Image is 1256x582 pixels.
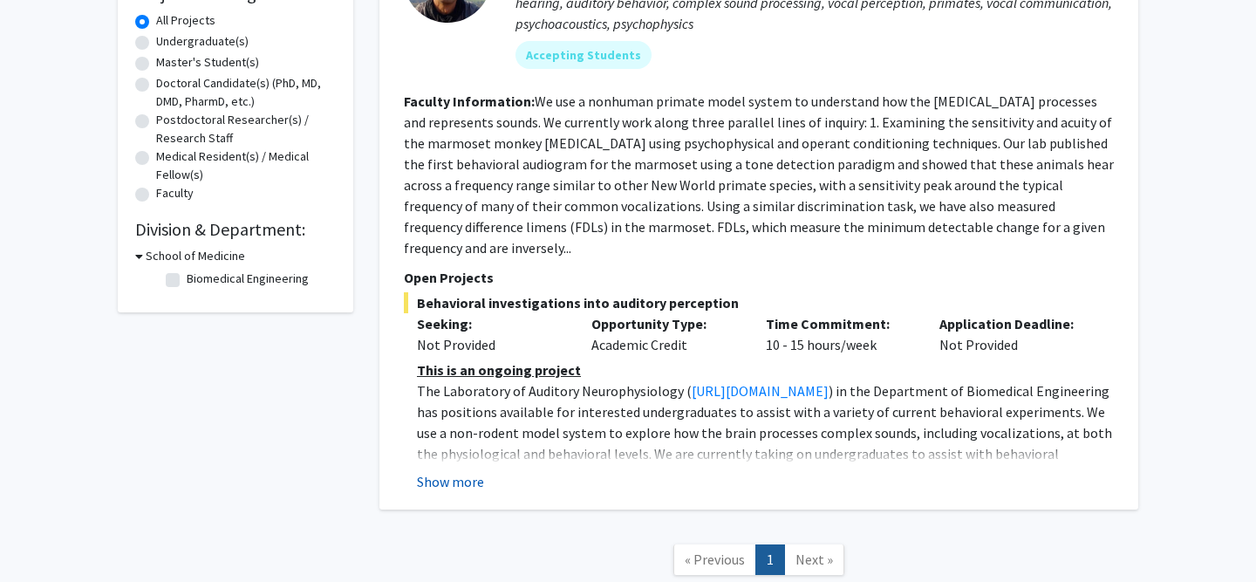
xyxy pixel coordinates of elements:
a: Next Page [784,544,844,575]
p: Time Commitment: [766,313,914,334]
label: Medical Resident(s) / Medical Fellow(s) [156,147,336,184]
u: This is an ongoing project [417,361,581,379]
p: Opportunity Type: [591,313,740,334]
span: Next » [795,551,833,568]
span: Behavioral investigations into auditory perception [404,292,1114,313]
div: Not Provided [926,313,1101,355]
div: Not Provided [417,334,565,355]
p: Seeking: [417,313,565,334]
div: 10 - 15 hours/week [753,313,927,355]
button: Show more [417,471,484,492]
iframe: Chat [13,503,74,569]
span: « Previous [685,551,745,568]
fg-read-more: We use a nonhuman primate model system to understand how the [MEDICAL_DATA] processes and represe... [404,92,1114,257]
a: [URL][DOMAIN_NAME] [692,382,829,400]
label: Biomedical Engineering [187,270,309,288]
label: Undergraduate(s) [156,32,249,51]
a: Previous Page [673,544,756,575]
div: Academic Credit [578,313,753,355]
p: Application Deadline: [939,313,1088,334]
a: 1 [755,544,785,575]
label: Master's Student(s) [156,53,259,72]
label: Postdoctoral Researcher(s) / Research Staff [156,111,336,147]
label: Faculty [156,184,194,202]
span: The Laboratory of Auditory Neurophysiology ( [417,382,692,400]
h2: Division & Department: [135,219,336,240]
p: Open Projects [404,267,1114,288]
label: Doctoral Candidate(s) (PhD, MD, DMD, PharmD, etc.) [156,74,336,111]
h3: School of Medicine [146,247,245,265]
mat-chip: Accepting Students [515,41,652,69]
b: Faculty Information: [404,92,535,110]
label: All Projects [156,11,215,30]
